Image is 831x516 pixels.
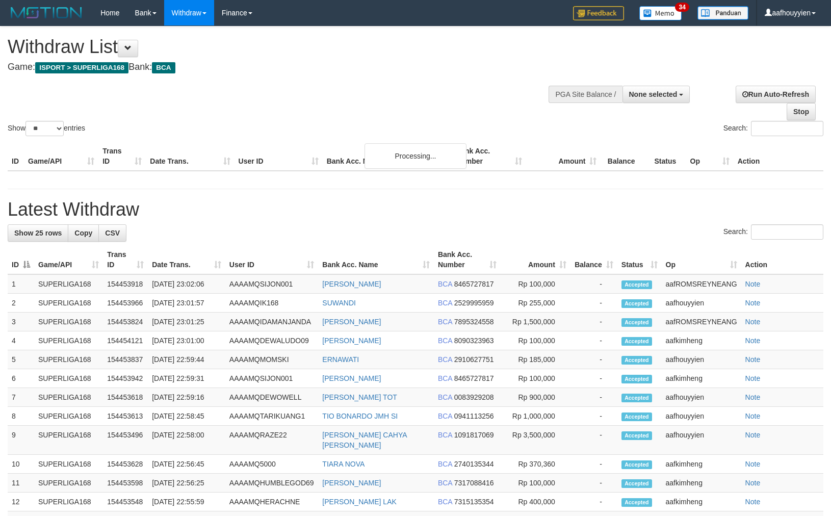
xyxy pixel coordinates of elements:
[322,479,381,487] a: [PERSON_NAME]
[322,337,381,345] a: [PERSON_NAME]
[34,493,103,511] td: SUPERLIGA168
[501,294,570,313] td: Rp 255,000
[148,388,225,407] td: [DATE] 22:59:16
[103,474,148,493] td: 154453598
[454,498,494,506] span: Copy 7315135354 to clipboard
[438,479,452,487] span: BCA
[745,280,761,288] a: Note
[148,245,225,274] th: Date Trans.: activate to sort column ascending
[570,274,617,294] td: -
[68,224,99,242] a: Copy
[617,245,662,274] th: Status: activate to sort column ascending
[454,393,494,401] span: Copy 0083929208 to clipboard
[662,369,741,388] td: aafkimheng
[601,142,650,171] th: Balance
[225,274,318,294] td: AAAAMQSIJON001
[570,455,617,474] td: -
[34,331,103,350] td: SUPERLIGA168
[438,280,452,288] span: BCA
[322,318,381,326] a: [PERSON_NAME]
[8,294,34,313] td: 2
[745,393,761,401] a: Note
[438,374,452,382] span: BCA
[454,479,494,487] span: Copy 7317088416 to clipboard
[662,493,741,511] td: aafkimheng
[8,62,544,72] h4: Game: Bank:
[225,388,318,407] td: AAAAMQDEWOWELL
[745,337,761,345] a: Note
[686,142,734,171] th: Op
[723,224,823,240] label: Search:
[621,375,652,383] span: Accepted
[723,121,823,136] label: Search:
[225,426,318,455] td: AAAAMQRAZE22
[438,393,452,401] span: BCA
[148,407,225,426] td: [DATE] 22:58:45
[8,331,34,350] td: 4
[225,294,318,313] td: AAAAMQIK168
[438,460,452,468] span: BCA
[438,431,452,439] span: BCA
[148,369,225,388] td: [DATE] 22:59:31
[621,412,652,421] span: Accepted
[322,460,365,468] a: TIARA NOVA
[8,369,34,388] td: 6
[501,407,570,426] td: Rp 1,000,000
[34,313,103,331] td: SUPERLIGA168
[570,245,617,274] th: Balance: activate to sort column ascending
[662,331,741,350] td: aafkimheng
[454,412,494,420] span: Copy 0941113256 to clipboard
[621,479,652,488] span: Accepted
[8,426,34,455] td: 9
[103,245,148,274] th: Trans ID: activate to sort column ascending
[323,142,452,171] th: Bank Acc. Name
[146,142,234,171] th: Date Trans.
[25,121,64,136] select: Showentries
[501,331,570,350] td: Rp 100,000
[235,142,323,171] th: User ID
[103,369,148,388] td: 154453942
[14,229,62,237] span: Show 25 rows
[98,224,126,242] a: CSV
[454,355,494,364] span: Copy 2910627751 to clipboard
[103,388,148,407] td: 154453618
[148,493,225,511] td: [DATE] 22:55:59
[621,394,652,402] span: Accepted
[148,331,225,350] td: [DATE] 23:01:00
[745,479,761,487] a: Note
[454,337,494,345] span: Copy 8090323963 to clipboard
[148,313,225,331] td: [DATE] 23:01:25
[8,474,34,493] td: 11
[662,294,741,313] td: aafhouyyien
[8,388,34,407] td: 7
[103,274,148,294] td: 154453918
[8,121,85,136] label: Show entries
[225,474,318,493] td: AAAAMQHUMBLEGOD69
[662,245,741,274] th: Op: activate to sort column ascending
[225,313,318,331] td: AAAAMQIDAMANJANDA
[501,350,570,369] td: Rp 185,000
[621,356,652,365] span: Accepted
[225,369,318,388] td: AAAAMQSIJON001
[34,274,103,294] td: SUPERLIGA168
[148,294,225,313] td: [DATE] 23:01:57
[745,318,761,326] a: Note
[34,350,103,369] td: SUPERLIGA168
[148,455,225,474] td: [DATE] 22:56:45
[225,245,318,274] th: User ID: activate to sort column ascending
[438,299,452,307] span: BCA
[8,493,34,511] td: 12
[639,6,682,20] img: Button%20Memo.svg
[454,460,494,468] span: Copy 2740135344 to clipboard
[745,498,761,506] a: Note
[148,426,225,455] td: [DATE] 22:58:00
[570,313,617,331] td: -
[570,388,617,407] td: -
[438,498,452,506] span: BCA
[751,121,823,136] input: Search:
[662,350,741,369] td: aafhouyyien
[322,299,356,307] a: SUWANDI
[438,412,452,420] span: BCA
[148,274,225,294] td: [DATE] 23:02:06
[697,6,748,20] img: panduan.png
